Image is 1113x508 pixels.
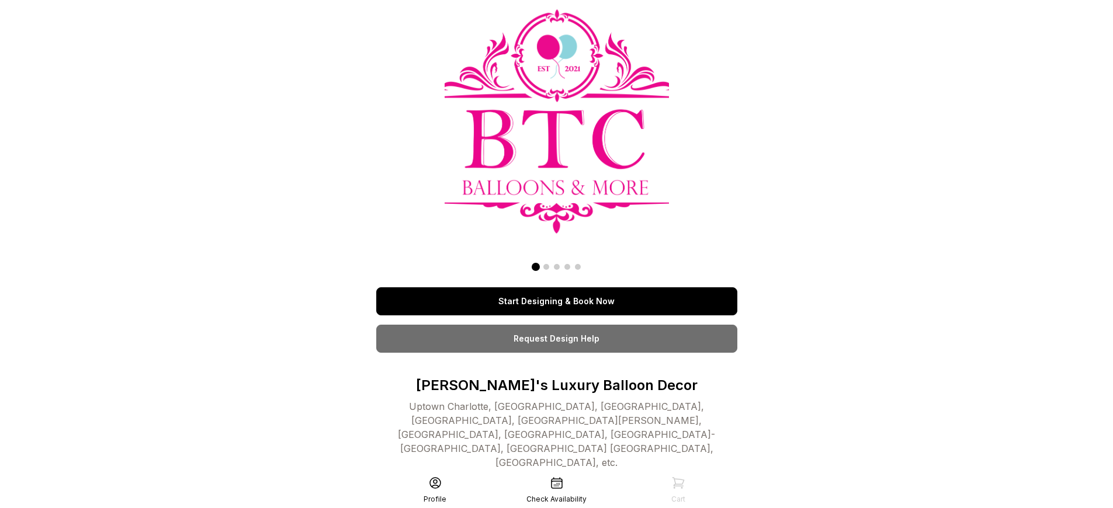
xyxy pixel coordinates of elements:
[671,495,685,504] div: Cart
[526,495,587,504] div: Check Availability
[424,495,446,504] div: Profile
[376,287,737,315] a: Start Designing & Book Now
[376,325,737,353] a: Request Design Help
[376,376,737,395] p: [PERSON_NAME]'s Luxury Balloon Decor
